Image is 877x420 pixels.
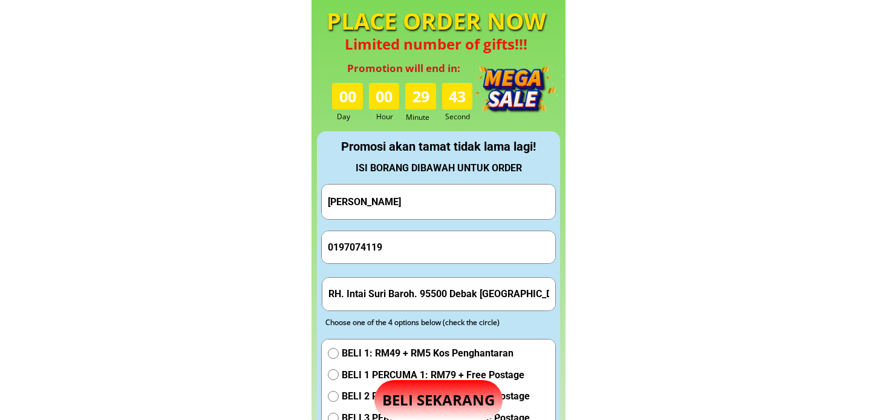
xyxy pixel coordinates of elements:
[325,231,552,263] input: Phone Number/ Nombor Telefon
[322,5,550,37] h4: PLACE ORDER NOW
[325,317,530,328] div: Choose one of the 4 options below (check the circle)
[342,367,530,383] span: BELI 1 PERCUMA 1: RM79 + Free Postage
[325,278,553,310] input: Address(Ex: 52 Jalan Wirawati 7, Maluri, 55100 Kuala Lumpur)
[406,111,439,123] h3: Minute
[334,60,473,76] h3: Promotion will end in:
[325,185,552,219] input: Your Full Name/ Nama Penuh
[445,111,475,122] h3: Second
[329,36,544,53] h4: Limited number of gifts!!!
[342,346,530,361] span: BELI 1: RM49 + RM5 Kos Penghantaran
[374,380,503,420] p: BELI SEKARANG
[376,111,402,122] h3: Hour
[342,389,530,404] span: BELI 2 PERCUMA 2: RM119 + Free Postage
[318,137,559,156] div: Promosi akan tamat tidak lama lagi!
[337,111,368,122] h3: Day
[318,160,559,176] div: ISI BORANG DIBAWAH UNTUK ORDER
